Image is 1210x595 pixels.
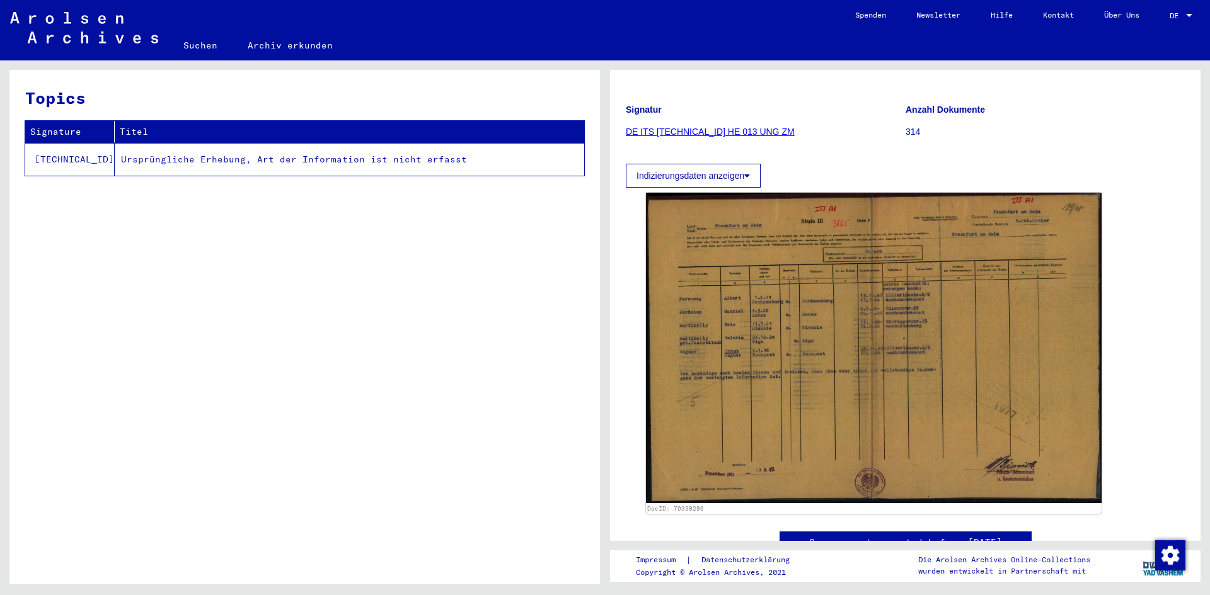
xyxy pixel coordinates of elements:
button: Indizierungsdaten anzeigen [626,164,761,188]
p: Copyright © Arolsen Archives, 2021 [636,567,805,578]
a: Impressum [636,553,686,567]
a: Datenschutzerklärung [691,553,805,567]
img: 001.jpg [646,193,1102,503]
th: Signature [25,121,115,143]
h3: Topics [25,86,584,110]
td: [TECHNICAL_ID] [25,143,115,176]
img: yv_logo.png [1140,550,1187,581]
a: Archiv erkunden [233,30,348,60]
img: Zustimmung ändern [1155,540,1185,570]
div: | [636,553,805,567]
a: Suchen [168,30,233,60]
p: wurden entwickelt in Partnerschaft mit [918,565,1090,577]
img: Arolsen_neg.svg [10,12,158,43]
a: See comments created before [DATE] [809,536,1002,549]
span: DE [1170,11,1184,20]
b: Anzahl Dokumente [906,105,985,115]
div: Zustimmung ändern [1155,540,1185,570]
b: Signatur [626,105,662,115]
p: 314 [906,125,1185,139]
a: DocID: 70339296 [647,505,704,512]
a: DE ITS [TECHNICAL_ID] HE 013 UNG ZM [626,127,795,137]
th: Titel [115,121,584,143]
td: Ursprüngliche Erhebung, Art der Information ist nicht erfasst [115,143,584,176]
p: Die Arolsen Archives Online-Collections [918,554,1090,565]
